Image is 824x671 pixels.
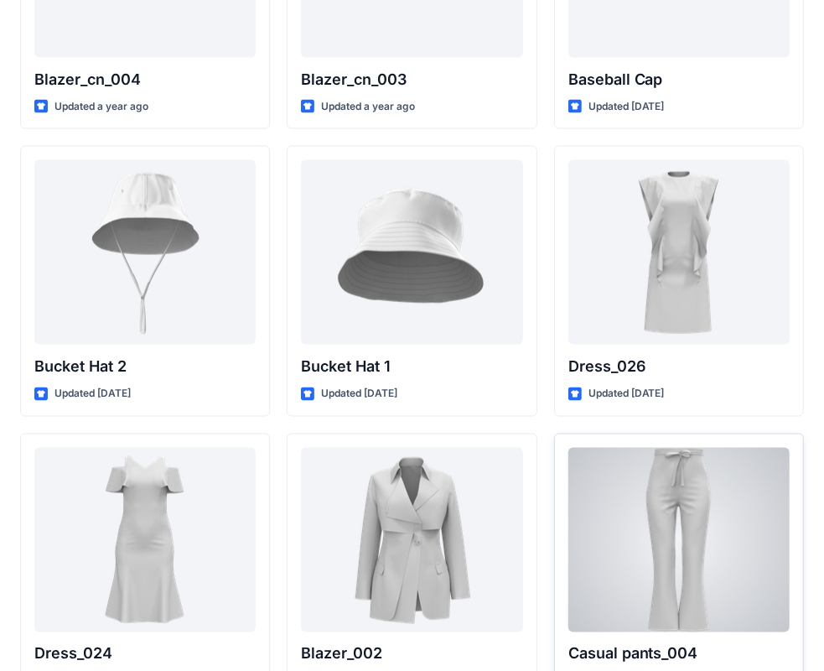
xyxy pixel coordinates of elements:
p: Baseball Cap [568,68,790,91]
a: Dress_024 [34,448,256,632]
a: Blazer_002 [301,448,522,632]
a: Bucket Hat 2 [34,160,256,345]
p: Bucket Hat 2 [34,355,256,378]
p: Updated a year ago [54,98,148,116]
p: Dress_026 [568,355,790,378]
p: Bucket Hat 1 [301,355,522,378]
p: Updated [DATE] [321,385,397,403]
p: Updated [DATE] [588,98,665,116]
p: Dress_024 [34,642,256,666]
a: Dress_026 [568,160,790,345]
p: Blazer_cn_003 [301,68,522,91]
p: Updated a year ago [321,98,415,116]
a: Casual pants_004 [568,448,790,632]
a: Bucket Hat 1 [301,160,522,345]
p: Blazer_002 [301,642,522,666]
p: Updated [DATE] [54,385,131,403]
p: Casual pants_004 [568,642,790,666]
p: Blazer_cn_004 [34,68,256,91]
p: Updated [DATE] [588,385,665,403]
